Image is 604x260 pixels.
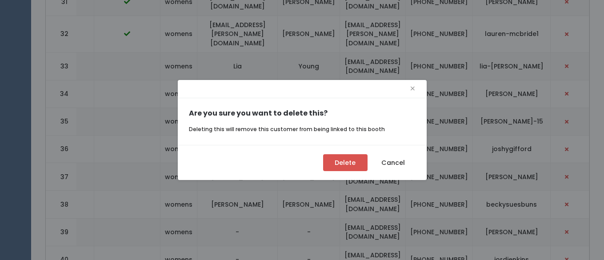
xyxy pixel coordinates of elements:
[410,82,416,96] span: ×
[323,154,368,171] button: Delete
[189,109,416,117] h5: Are you sure you want to delete this?
[371,154,416,171] button: Cancel
[410,82,416,96] button: Close
[189,125,385,133] small: Deleting this will remove this customer from being linked to this booth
